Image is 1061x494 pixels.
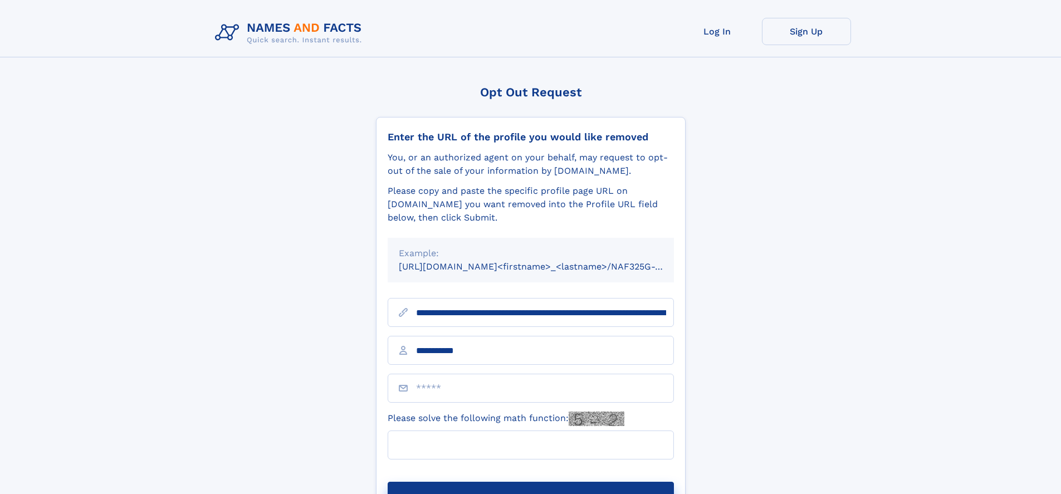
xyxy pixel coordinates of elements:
div: You, or an authorized agent on your behalf, may request to opt-out of the sale of your informatio... [388,151,674,178]
div: Opt Out Request [376,85,686,99]
div: Enter the URL of the profile you would like removed [388,131,674,143]
small: [URL][DOMAIN_NAME]<firstname>_<lastname>/NAF325G-xxxxxxxx [399,261,695,272]
div: Please copy and paste the specific profile page URL on [DOMAIN_NAME] you want removed into the Pr... [388,184,674,224]
a: Sign Up [762,18,851,45]
a: Log In [673,18,762,45]
img: Logo Names and Facts [211,18,371,48]
label: Please solve the following math function: [388,412,624,426]
div: Example: [399,247,663,260]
